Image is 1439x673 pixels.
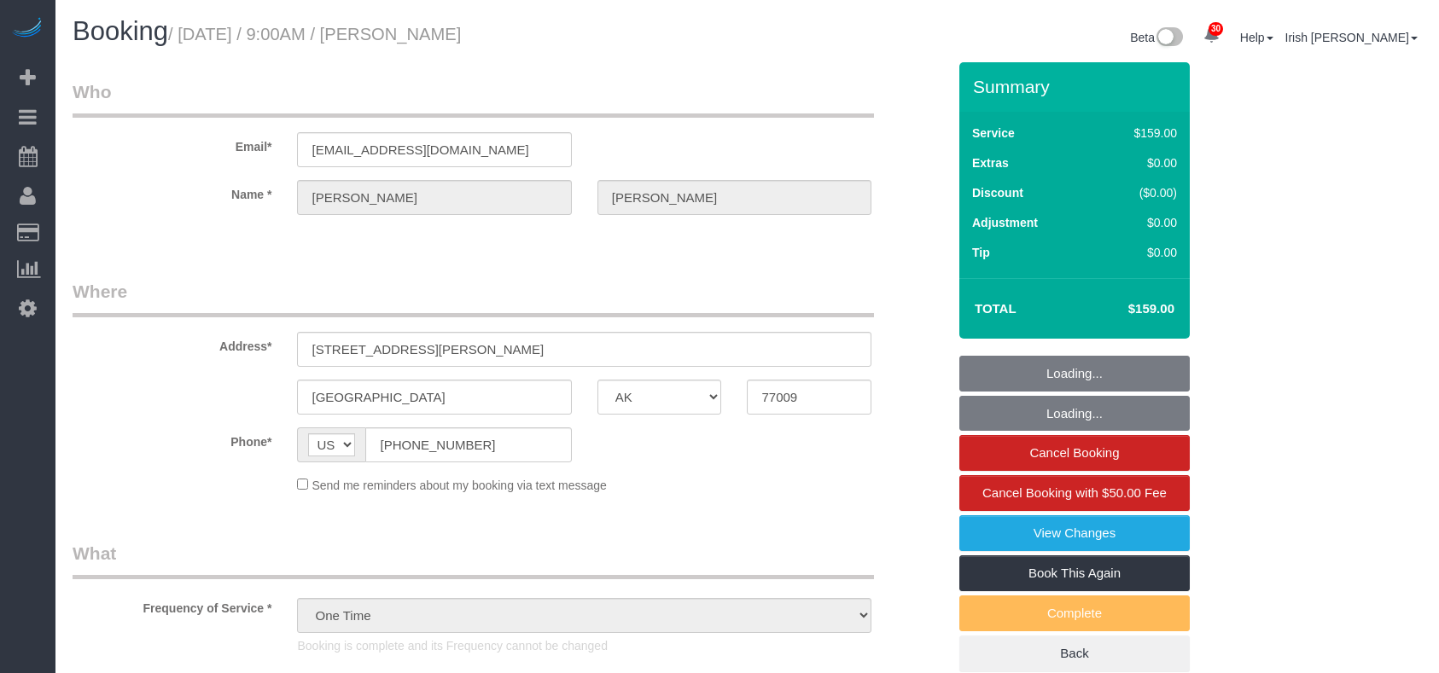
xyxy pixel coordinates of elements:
a: Cancel Booking with $50.00 Fee [959,475,1190,511]
h4: $159.00 [1077,302,1174,316]
p: Booking is complete and its Frequency cannot be changed [297,637,871,654]
legend: Who [73,79,874,118]
h3: Summary [973,77,1181,96]
a: Irish [PERSON_NAME] [1285,31,1418,44]
strong: Total [975,301,1017,316]
img: Automaid Logo [10,17,44,41]
small: / [DATE] / 9:00AM / [PERSON_NAME] [168,25,461,44]
a: Back [959,635,1190,671]
legend: Where [73,279,874,317]
span: Send me reminders about my booking via text message [312,479,607,492]
label: Discount [972,184,1023,201]
div: $0.00 [1098,154,1177,171]
label: Adjustment [972,214,1038,231]
a: Help [1240,31,1273,44]
input: Phone* [365,427,571,462]
label: Service [972,125,1015,142]
input: First Name* [297,180,571,215]
label: Phone* [60,427,284,450]
legend: What [73,541,874,579]
input: Email* [297,132,571,167]
a: Beta [1130,31,1183,44]
label: Tip [972,244,990,261]
input: Last Name* [597,180,871,215]
a: Cancel Booking [959,435,1190,471]
a: View Changes [959,515,1190,551]
label: Email* [60,132,284,155]
span: 30 [1209,22,1223,36]
div: $159.00 [1098,125,1177,142]
div: ($0.00) [1098,184,1177,201]
label: Name * [60,180,284,203]
span: Cancel Booking with $50.00 Fee [982,485,1167,500]
img: New interface [1155,27,1183,49]
a: 30 [1195,17,1228,55]
input: Zip Code* [747,380,871,415]
label: Address* [60,332,284,355]
input: City* [297,380,571,415]
label: Frequency of Service * [60,594,284,617]
span: Booking [73,16,168,46]
a: Book This Again [959,555,1190,591]
label: Extras [972,154,1009,171]
div: $0.00 [1098,244,1177,261]
div: $0.00 [1098,214,1177,231]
